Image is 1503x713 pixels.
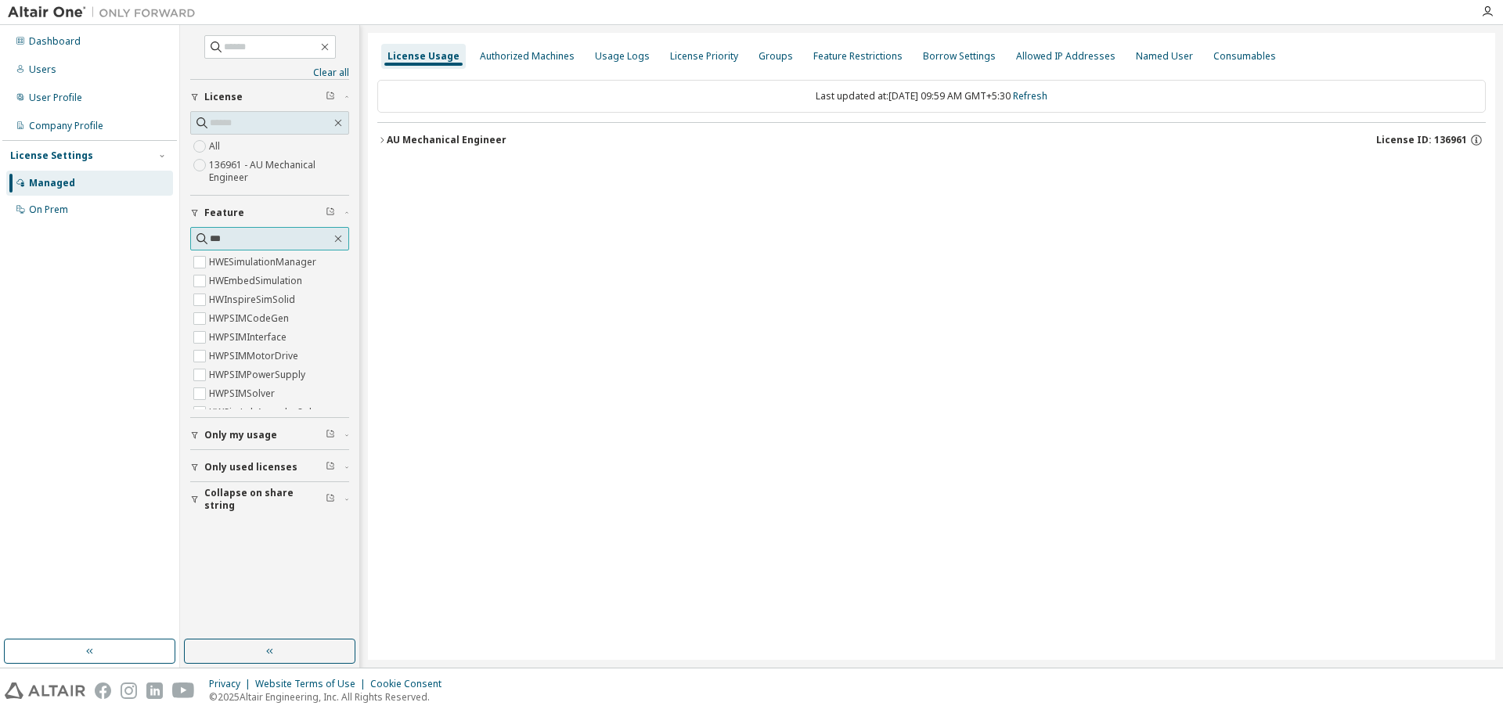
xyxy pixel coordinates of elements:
[209,309,292,328] label: HWPSIMCodeGen
[370,678,451,690] div: Cookie Consent
[377,123,1486,157] button: AU Mechanical EngineerLicense ID: 136961
[1013,89,1047,103] a: Refresh
[759,50,793,63] div: Groups
[1376,134,1467,146] span: License ID: 136961
[10,149,93,162] div: License Settings
[595,50,650,63] div: Usage Logs
[146,682,163,699] img: linkedin.svg
[1016,50,1116,63] div: Allowed IP Addresses
[670,50,738,63] div: License Priority
[209,290,298,309] label: HWInspireSimSolid
[190,450,349,484] button: Only used licenses
[209,690,451,704] p: © 2025 Altair Engineering, Inc. All Rights Reserved.
[29,63,56,76] div: Users
[29,120,103,132] div: Company Profile
[209,384,278,403] label: HWPSIMSolver
[190,482,349,517] button: Collapse on share string
[1213,50,1276,63] div: Consumables
[172,682,195,699] img: youtube.svg
[209,253,319,272] label: HWESimulationManager
[5,682,85,699] img: altair_logo.svg
[209,403,329,422] label: HWSimLabAcusolveSolver
[204,207,244,219] span: Feature
[204,91,243,103] span: License
[29,177,75,189] div: Managed
[326,91,335,103] span: Clear filter
[209,137,223,156] label: All
[29,35,81,48] div: Dashboard
[480,50,575,63] div: Authorized Machines
[209,272,305,290] label: HWEmbedSimulation
[95,682,111,699] img: facebook.svg
[204,429,277,441] span: Only my usage
[326,429,335,441] span: Clear filter
[121,682,137,699] img: instagram.svg
[190,80,349,114] button: License
[204,487,326,512] span: Collapse on share string
[1136,50,1193,63] div: Named User
[204,461,297,474] span: Only used licenses
[8,5,204,20] img: Altair One
[209,366,308,384] label: HWPSIMPowerSupply
[190,196,349,230] button: Feature
[190,418,349,452] button: Only my usage
[209,678,255,690] div: Privacy
[255,678,370,690] div: Website Terms of Use
[387,50,460,63] div: License Usage
[326,207,335,219] span: Clear filter
[326,493,335,506] span: Clear filter
[387,134,506,146] div: AU Mechanical Engineer
[209,347,301,366] label: HWPSIMMotorDrive
[209,328,290,347] label: HWPSIMInterface
[326,461,335,474] span: Clear filter
[29,203,68,216] div: On Prem
[190,67,349,79] a: Clear all
[813,50,903,63] div: Feature Restrictions
[209,156,349,187] label: 136961 - AU Mechanical Engineer
[377,80,1486,113] div: Last updated at: [DATE] 09:59 AM GMT+5:30
[29,92,82,104] div: User Profile
[923,50,996,63] div: Borrow Settings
